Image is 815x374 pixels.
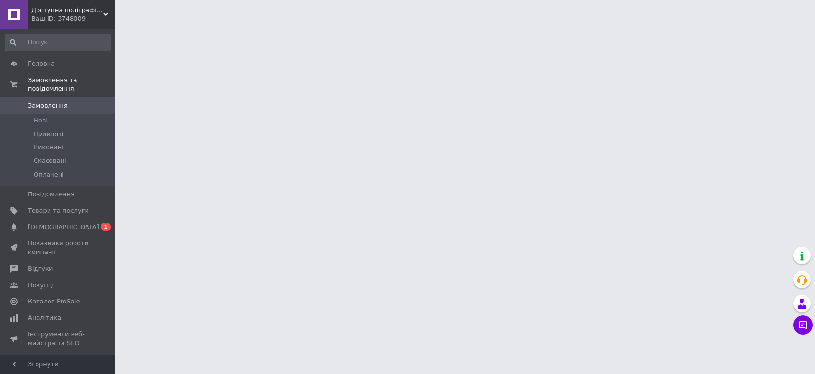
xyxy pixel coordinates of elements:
input: Пошук [5,34,111,51]
span: Оплачені [34,170,64,179]
span: Замовлення та повідомлення [28,76,115,93]
span: Головна [28,60,55,68]
button: Чат з покупцем [793,315,813,335]
span: Прийняті [34,130,63,138]
span: Повідомлення [28,190,74,199]
span: Відгуки [28,265,53,273]
span: Скасовані [34,157,66,165]
span: 1 [101,223,111,231]
span: Товари та послуги [28,206,89,215]
div: Ваш ID: 3748009 [31,14,115,23]
span: Каталог ProSale [28,297,80,306]
span: Виконані [34,143,63,152]
span: Показники роботи компанії [28,239,89,256]
span: Інструменти веб-майстра та SEO [28,330,89,347]
span: Доступна поліграфія в місті Кропивницькому [31,6,103,14]
span: Нові [34,116,48,125]
span: Замовлення [28,101,68,110]
span: Покупці [28,281,54,290]
span: [DEMOGRAPHIC_DATA] [28,223,99,231]
span: Аналітика [28,314,61,322]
